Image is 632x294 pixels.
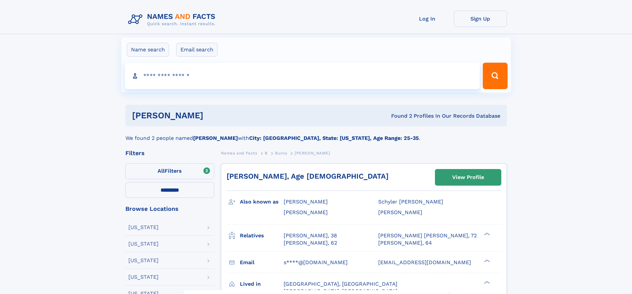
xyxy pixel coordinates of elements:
[125,126,507,142] div: We found 2 people named with .
[125,11,221,29] img: Logo Names and Facts
[128,258,159,263] div: [US_STATE]
[284,232,337,239] a: [PERSON_NAME], 38
[284,209,328,215] span: [PERSON_NAME]
[284,199,328,205] span: [PERSON_NAME]
[158,168,165,174] span: All
[240,230,284,241] h3: Relatives
[284,239,337,247] a: [PERSON_NAME], 62
[482,280,490,284] div: ❯
[240,196,284,207] h3: Also known as
[221,149,257,157] a: Names and Facts
[125,150,214,156] div: Filters
[128,241,159,247] div: [US_STATE]
[482,259,490,263] div: ❯
[275,151,287,155] span: Burns
[265,149,268,157] a: B
[193,135,238,141] b: [PERSON_NAME]
[435,169,501,185] a: View Profile
[378,199,443,205] span: Schyler [PERSON_NAME]
[401,11,454,27] a: Log In
[454,11,507,27] a: Sign Up
[378,239,432,247] a: [PERSON_NAME], 64
[127,43,169,57] label: Name search
[132,111,297,120] h1: [PERSON_NAME]
[452,170,484,185] div: View Profile
[275,149,287,157] a: Burns
[125,163,214,179] label: Filters
[128,225,159,230] div: [US_STATE]
[284,281,397,287] span: [GEOGRAPHIC_DATA], [GEOGRAPHIC_DATA]
[249,135,419,141] b: City: [GEOGRAPHIC_DATA], State: [US_STATE], Age Range: 25-35
[378,232,477,239] a: [PERSON_NAME] [PERSON_NAME], 72
[378,259,471,265] span: [EMAIL_ADDRESS][DOMAIN_NAME]
[378,209,422,215] span: [PERSON_NAME]
[265,151,268,155] span: B
[297,112,500,120] div: Found 2 Profiles In Our Records Database
[295,151,330,155] span: [PERSON_NAME]
[482,232,490,236] div: ❯
[125,206,214,212] div: Browse Locations
[240,257,284,268] h3: Email
[227,172,388,180] a: [PERSON_NAME], Age [DEMOGRAPHIC_DATA]
[125,63,480,89] input: search input
[176,43,218,57] label: Email search
[240,278,284,290] h3: Lived in
[483,63,507,89] button: Search Button
[128,274,159,280] div: [US_STATE]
